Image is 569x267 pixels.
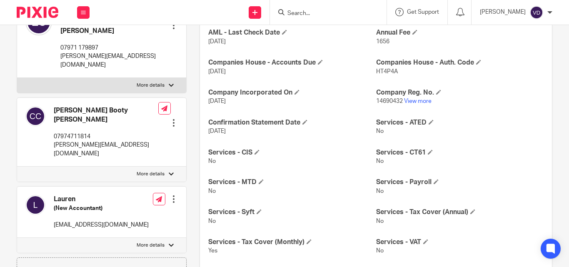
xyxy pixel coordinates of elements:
h4: Services - Tax Cover (Annual) [376,208,544,217]
a: View more [404,98,432,104]
h4: Services - Payroll [376,178,544,187]
h4: Company Incorporated On [208,88,376,97]
span: No [376,248,384,254]
span: [DATE] [208,128,226,134]
h4: AML - Last Check Date [208,28,376,37]
h4: Companies House - Auth. Code [376,58,544,67]
h4: Annual Fee [376,28,544,37]
span: No [376,188,384,194]
p: More details [137,82,165,89]
h4: Services - CT61 [376,148,544,157]
img: svg%3E [530,6,543,19]
p: [PERSON_NAME][EMAIL_ADDRESS][DOMAIN_NAME] [54,141,158,158]
p: [EMAIL_ADDRESS][DOMAIN_NAME] [54,221,149,229]
input: Search [287,10,362,17]
span: [DATE] [208,39,226,45]
h4: Services - VAT [376,238,544,247]
span: HT4P4A [376,69,398,75]
img: Pixie [17,7,58,18]
span: No [208,218,216,224]
h5: (New Accountant) [54,204,149,212]
p: More details [137,242,165,249]
h4: Confirmation Statement Date [208,118,376,127]
span: Yes [208,248,217,254]
span: No [208,188,216,194]
span: [DATE] [208,98,226,104]
img: svg%3E [25,195,45,215]
img: svg%3E [25,106,45,126]
h4: Company Reg. No. [376,88,544,97]
span: [DATE] [208,69,226,75]
span: Get Support [407,9,439,15]
h4: Services - MTD [208,178,376,187]
span: No [376,158,384,164]
h4: Services - CIS [208,148,376,157]
h4: Companies House - Accounts Due [208,58,376,67]
span: No [208,158,216,164]
h4: [PERSON_NAME] Booty [PERSON_NAME] [54,106,158,124]
p: More details [137,171,165,177]
p: [PERSON_NAME] [480,8,526,16]
span: 1656 [376,39,389,45]
span: No [376,218,384,224]
span: No [376,128,384,134]
span: 14690432 [376,98,403,104]
h4: Services - ATED [376,118,544,127]
p: 07974711814 [54,132,158,141]
h4: Services - Tax Cover (Monthly) [208,238,376,247]
h4: Lauren [54,195,149,204]
p: 07971 179897 [60,44,161,52]
h4: Services - Syft [208,208,376,217]
p: [PERSON_NAME][EMAIL_ADDRESS][DOMAIN_NAME] [60,52,161,69]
